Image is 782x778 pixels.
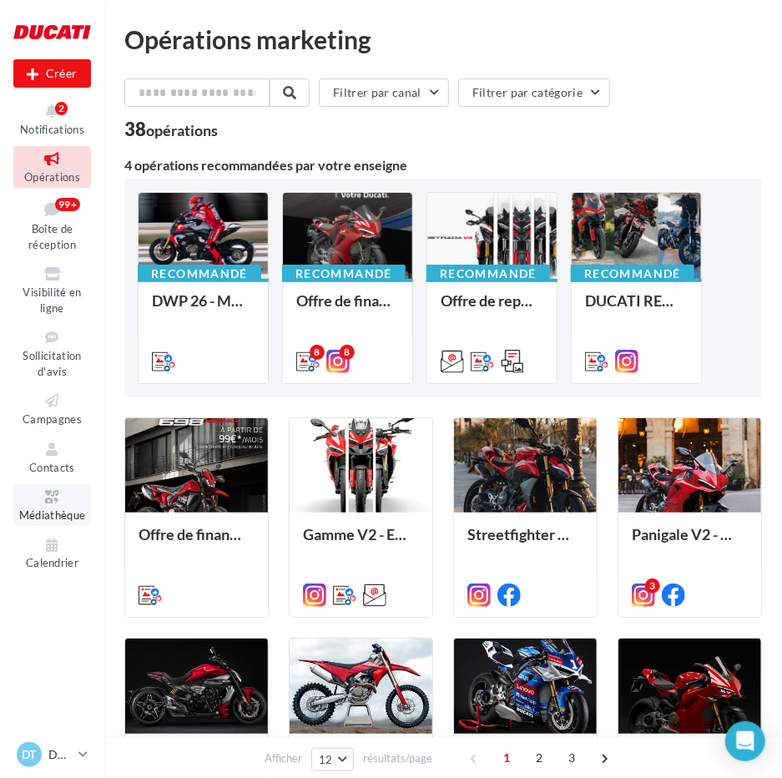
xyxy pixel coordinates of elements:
[55,198,80,211] div: 99+
[319,78,449,107] button: Filtrer par canal
[26,557,78,570] span: Calendrier
[13,325,91,381] a: Sollicitation d'avis
[13,484,91,525] a: Médiathèque
[23,285,81,315] span: Visibilité en ligne
[363,750,432,766] span: résultats/page
[13,59,91,88] button: Créer
[632,526,748,559] div: Panigale V2 - Photos Ville
[23,746,37,763] span: DT
[13,194,91,255] a: Boîte de réception99+
[48,746,72,763] p: DUCATI TOULON
[28,222,76,251] span: Boîte de réception
[467,526,583,559] div: Streetfighter V2 - Photos Ville
[265,750,302,766] span: Afficher
[571,265,694,283] div: Recommandé
[303,526,419,559] div: Gamme V2 - Evènement en concession
[23,349,81,378] span: Sollicitation d'avis
[282,265,406,283] div: Recommandé
[340,345,355,360] div: 8
[23,412,82,426] span: Campagnes
[13,533,91,573] a: Calendrier
[13,739,91,770] a: DT DUCATI TOULON
[310,345,325,360] div: 8
[13,261,91,318] a: Visibilité en ligne
[124,120,218,139] div: 38
[458,78,610,107] button: Filtrer par catégorie
[585,292,688,326] div: DUCATI RENT 2025
[13,437,91,477] a: Contacts
[725,721,765,761] div: Open Intercom Messenger
[311,748,354,771] button: 12
[20,123,84,136] span: Notifications
[645,578,660,594] div: 3
[55,102,68,115] div: 2
[13,388,91,429] a: Campagnes
[19,508,86,522] span: Médiathèque
[559,745,586,771] span: 3
[13,99,91,139] button: Notifications 2
[138,265,261,283] div: Recommandé
[124,159,762,172] div: 4 opérations recommandées par votre enseigne
[13,146,91,187] a: Opérations
[29,461,75,474] span: Contacts
[494,745,521,771] span: 1
[296,292,399,326] div: Offre de financement jusqu'au 30 septembre
[319,753,333,766] span: 12
[426,265,550,283] div: Recommandé
[152,292,255,326] div: DWP 26 - MTS V4 RS & Diavel V4 RS
[527,745,553,771] span: 2
[124,27,762,52] div: Opérations marketing
[13,59,91,88] div: Nouvelle campagne
[146,123,218,138] div: opérations
[139,526,255,559] div: Offre de financement Hypermotard 698 Mono
[441,292,543,326] div: Offre de reprise - Gamme MTS V4
[24,170,80,184] span: Opérations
